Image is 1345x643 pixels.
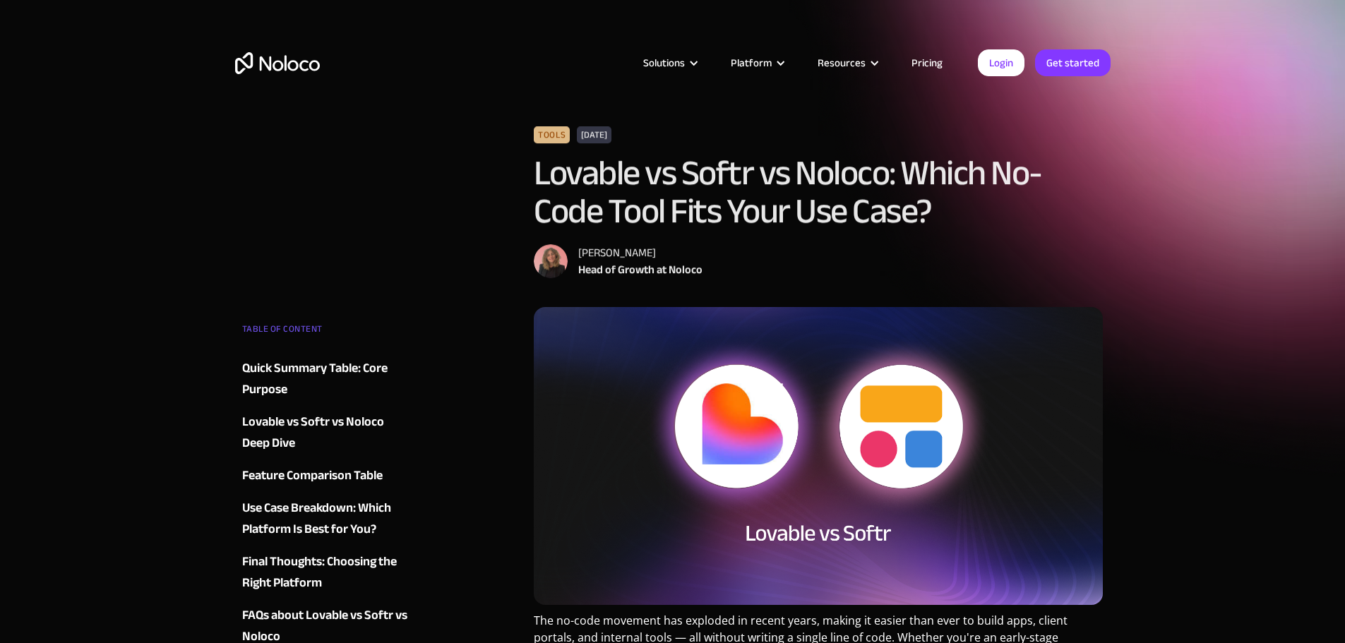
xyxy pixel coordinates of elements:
[894,54,960,72] a: Pricing
[242,358,413,400] a: Quick Summary Table: Core Purpose
[1035,49,1111,76] a: Get started
[242,318,413,347] div: TABLE OF CONTENT
[242,498,413,540] a: Use Case Breakdown: Which Platform Is Best for You?
[534,126,570,143] div: Tools
[626,54,713,72] div: Solutions
[818,54,866,72] div: Resources
[978,49,1024,76] a: Login
[242,465,383,486] div: Feature Comparison Table
[713,54,800,72] div: Platform
[800,54,894,72] div: Resources
[242,465,413,486] a: Feature Comparison Table
[643,54,685,72] div: Solutions
[578,244,703,261] div: [PERSON_NAME]
[235,52,320,74] a: home
[534,154,1104,230] h1: Lovable vs Softr vs Noloco: Which No-Code Tool Fits Your Use Case?
[731,54,772,72] div: Platform
[242,551,413,594] a: Final Thoughts: Choosing the Right Platform
[242,411,413,454] a: Lovable vs Softr vs Noloco Deep Dive
[577,126,611,143] div: [DATE]
[578,261,703,278] div: Head of Growth at Noloco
